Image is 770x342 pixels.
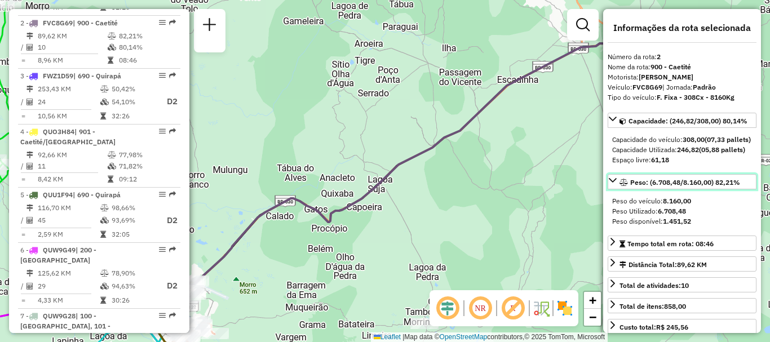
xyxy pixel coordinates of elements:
td: 29 [37,279,100,293]
td: 94,63% [111,279,156,293]
td: / [20,161,26,172]
strong: 246,82 [677,145,699,154]
div: Tipo do veículo: [608,92,756,103]
span: | 690 - Quirapá [73,190,121,199]
td: 30:26 [111,295,156,306]
div: Nome da rota: [608,62,756,72]
td: 11 [37,161,107,172]
strong: FVC8G69 [632,83,662,91]
em: Opções [159,246,166,253]
span: Ocultar deslocamento [434,295,461,322]
strong: (05,88 pallets) [699,145,745,154]
a: OpenStreetMap [440,333,488,341]
strong: 61,18 [651,156,669,164]
td: 50,42% [111,83,156,95]
td: / [20,95,26,109]
span: 2 - [20,19,118,27]
div: Espaço livre: [612,155,752,165]
span: QUU1F94 [43,190,73,199]
td: = [20,229,26,240]
span: | 900 - Caetité [73,19,118,27]
a: Nova sessão e pesquisa [198,14,221,39]
i: Tempo total em rota [108,57,113,64]
td: / [20,214,26,228]
span: − [589,310,596,324]
a: Zoom out [584,309,601,326]
strong: 1.451,52 [663,217,691,225]
td: = [20,295,26,306]
span: 7 - [20,312,110,340]
p: D2 [157,95,178,108]
td: 10 [37,42,107,53]
strong: 858,00 [664,302,686,310]
strong: [PERSON_NAME] [639,73,693,81]
a: Zoom in [584,292,601,309]
td: 78,90% [111,268,156,279]
div: Capacidade Utilizada: [612,145,752,155]
i: Total de Atividades [26,217,33,224]
p: D2 [157,214,178,227]
i: % de utilização da cubagem [100,217,109,224]
td: 80,14% [118,42,175,53]
span: 6 - [20,246,96,264]
td: 10,56 KM [37,110,100,122]
a: Leaflet [374,333,401,341]
div: Veículo: [608,82,756,92]
strong: F. Fixa - 308Cx - 8160Kg [657,93,734,101]
span: 4 - [20,127,116,146]
i: Distância Total [26,270,33,277]
div: Motorista: [608,72,756,82]
span: | 690 - Quirapá [73,72,121,80]
div: Peso Utilizado: [612,206,752,216]
i: % de utilização da cubagem [100,99,109,105]
em: Opções [159,312,166,319]
td: 2,59 KM [37,229,100,240]
td: 116,70 KM [37,202,100,214]
span: 3 - [20,72,121,80]
div: Capacidade do veículo: [612,135,752,145]
a: Exibir filtros [572,14,594,36]
img: Exibir/Ocultar setores [556,299,574,317]
td: / [20,279,26,293]
i: % de utilização do peso [100,205,109,211]
i: Distância Total [26,33,33,39]
span: QUW9G28 [43,312,76,320]
i: % de utilização do peso [100,86,109,92]
td: 8,96 KM [37,55,107,66]
i: Distância Total [26,86,33,92]
i: Tempo total em rota [100,231,106,238]
span: | 100 - [GEOGRAPHIC_DATA], 101 - [GEOGRAPHIC_DATA] [20,312,110,340]
strong: 900 - Caetité [650,63,691,71]
em: Opções [159,19,166,26]
span: Ocultar NR [467,295,494,322]
div: Map data © contributors,© 2025 TomTom, Microsoft [371,332,608,342]
div: Atividade não roteirizada - MERCEARIA MORRINHOS [410,318,439,329]
a: Distância Total:89,62 KM [608,256,756,272]
strong: Padrão [693,83,716,91]
span: Peso: (6.708,48/8.160,00) 82,21% [630,178,740,186]
td: 8,42 KM [37,174,107,185]
td: 125,62 KM [37,268,100,279]
td: 32:05 [111,229,156,240]
strong: 308,00 [683,135,705,144]
em: Opções [159,72,166,79]
td: 82,21% [118,30,175,42]
span: 5 - [20,190,121,199]
div: Peso disponível: [612,216,752,226]
a: Peso: (6.708,48/8.160,00) 82,21% [608,174,756,189]
td: = [20,55,26,66]
span: Capacidade: (246,82/308,00) 80,14% [629,117,747,125]
a: Total de itens:858,00 [608,298,756,313]
i: Tempo total em rota [100,297,106,304]
td: 98,66% [111,202,156,214]
i: % de utilização do peso [108,152,116,158]
td: 89,62 KM [37,30,107,42]
em: Rota exportada [169,19,176,26]
i: % de utilização da cubagem [100,283,109,290]
i: Total de Atividades [26,44,33,51]
em: Rota exportada [169,246,176,253]
td: = [20,174,26,185]
td: 45 [37,214,100,228]
strong: 10 [681,281,689,290]
i: % de utilização da cubagem [108,44,116,51]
